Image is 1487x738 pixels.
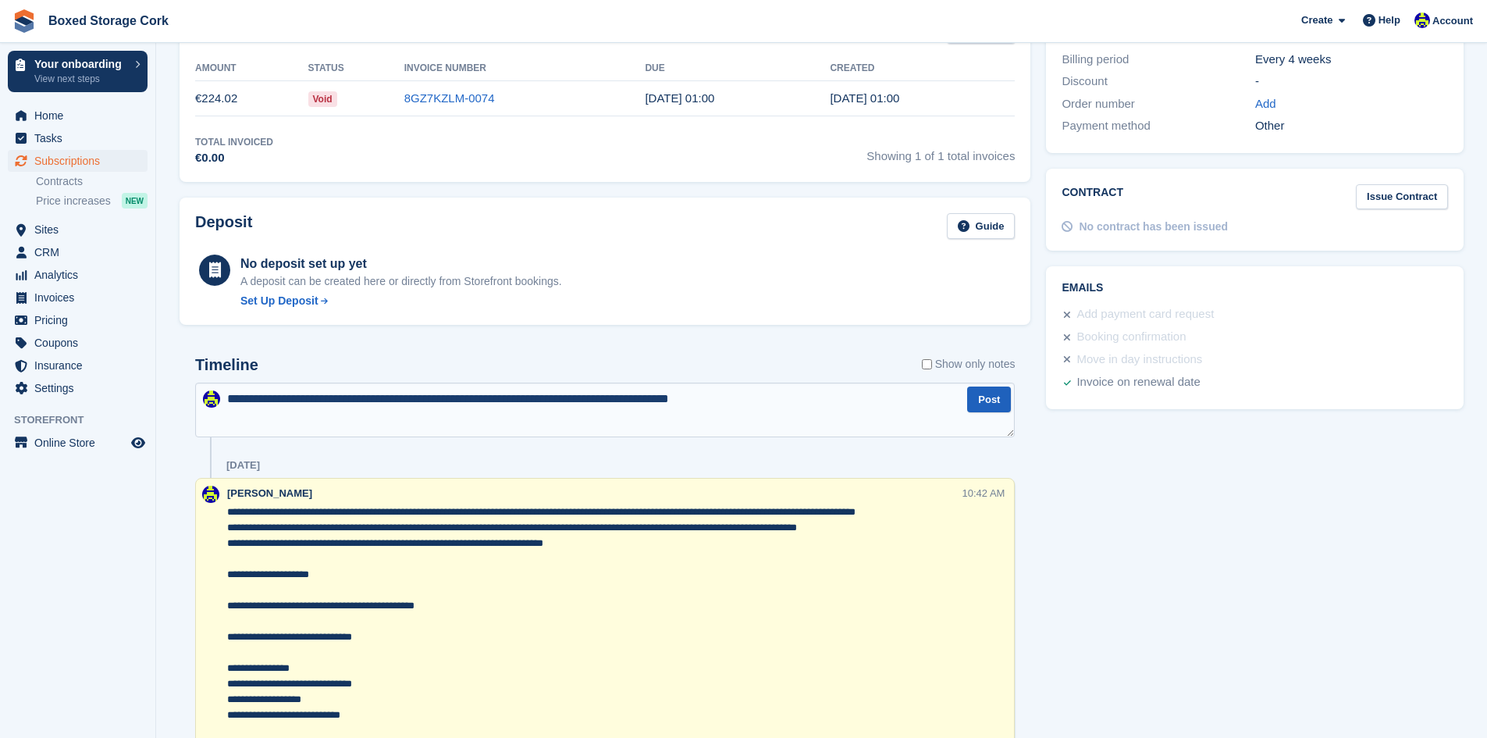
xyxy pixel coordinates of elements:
span: Account [1432,13,1473,29]
a: Guide [947,213,1016,239]
a: Set Up Deposit [240,293,562,309]
h2: Emails [1062,282,1448,294]
div: Discount [1062,73,1254,91]
span: [PERSON_NAME] [227,487,312,499]
h2: Timeline [195,356,258,374]
h2: Deposit [195,213,252,239]
img: Vincent [203,390,220,408]
div: NEW [122,193,148,209]
div: Total Invoiced [195,135,273,149]
a: Preview store [129,433,148,452]
img: stora-icon-8386f47178a22dfd0bd8f6a31ec36ba5ce8667c1dd55bd0f319d3a0aa187defe.svg [12,9,36,33]
span: Price increases [36,194,111,209]
p: Your onboarding [34,59,127,70]
a: Add [1255,95,1276,113]
div: €0.00 [195,149,273,167]
span: Pricing [34,309,128,331]
span: Create [1301,12,1332,28]
span: Sites [34,219,128,241]
span: Coupons [34,332,128,354]
div: Other [1255,117,1448,135]
a: menu [8,241,148,263]
img: Vincent [1414,12,1430,28]
span: CRM [34,241,128,263]
a: Your onboarding View next steps [8,51,148,92]
span: Analytics [34,264,128,286]
th: Status [308,56,404,81]
img: Vincent [202,486,219,503]
a: menu [8,264,148,286]
span: Tasks [34,127,128,149]
a: Issue Contract [1356,184,1448,210]
a: Boxed Storage Cork [42,8,175,34]
p: View next steps [34,72,127,86]
div: Order number [1062,95,1254,113]
td: €224.02 [195,81,308,116]
h2: Contract [1062,184,1123,210]
a: Price increases NEW [36,192,148,209]
div: Move in day instructions [1076,351,1202,369]
input: Show only notes [922,356,932,373]
span: Subscriptions [34,150,128,172]
a: menu [8,127,148,149]
span: Showing 1 of 1 total invoices [866,135,1015,167]
div: Invoice on renewal date [1076,373,1200,392]
a: 8GZ7KZLM-0074 [404,91,495,105]
div: No contract has been issued [1079,219,1228,235]
a: menu [8,150,148,172]
th: Due [645,56,830,81]
th: Invoice Number [404,56,646,81]
span: Home [34,105,128,127]
span: Help [1378,12,1400,28]
div: 10:42 AM [962,486,1005,501]
time: 2025-08-26 00:00:00 UTC [645,91,714,105]
span: Online Store [34,432,128,454]
label: Show only notes [922,356,1016,373]
a: menu [8,287,148,308]
a: menu [8,355,148,376]
span: Invoices [34,287,128,308]
a: Contracts [36,174,148,189]
a: menu [8,332,148,354]
div: Add payment card request [1076,305,1214,324]
div: No deposit set up yet [240,255,562,273]
div: Booking confirmation [1076,328,1186,347]
div: Set Up Deposit [240,293,318,309]
th: Amount [195,56,308,81]
span: Void [308,91,337,107]
div: Billing period [1062,51,1254,69]
span: Insurance [34,355,128,376]
time: 2025-08-25 00:00:40 UTC [830,91,899,105]
a: menu [8,432,148,454]
div: Payment method [1062,117,1254,135]
p: A deposit can be created here or directly from Storefront bookings. [240,273,562,290]
div: Every 4 weeks [1255,51,1448,69]
a: menu [8,105,148,127]
a: menu [8,219,148,241]
div: - [1255,73,1448,91]
div: [DATE] [226,459,260,472]
span: Settings [34,377,128,399]
button: Post [967,387,1011,412]
th: Created [830,56,1015,81]
a: menu [8,377,148,399]
span: Storefront [14,412,155,428]
a: menu [8,309,148,331]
